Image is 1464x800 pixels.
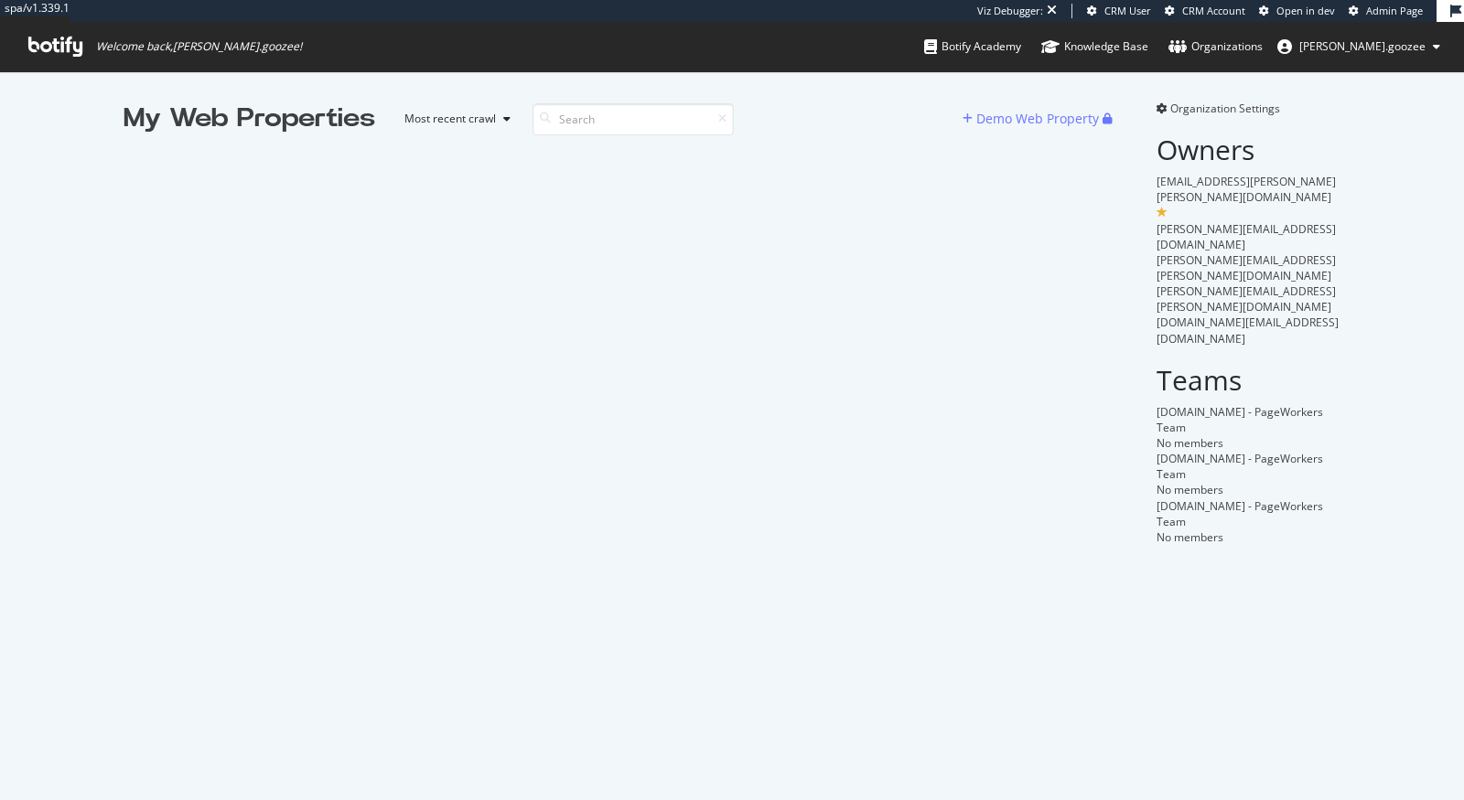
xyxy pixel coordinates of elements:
[1157,252,1336,283] span: [PERSON_NAME][EMAIL_ADDRESS][PERSON_NAME][DOMAIN_NAME]
[977,4,1043,18] div: Viz Debugger:
[1165,4,1245,18] a: CRM Account
[1157,315,1339,346] span: [DOMAIN_NAME][EMAIL_ADDRESS][DOMAIN_NAME]
[1170,101,1280,116] span: Organization Settings
[390,104,518,133] button: Most recent crawl
[976,110,1099,128] div: Demo Web Property
[1276,4,1335,17] span: Open in dev
[1157,365,1340,395] h2: Teams
[1349,4,1423,18] a: Admin Page
[1366,4,1423,17] span: Admin Page
[1104,4,1151,17] span: CRM User
[1087,4,1151,18] a: CRM User
[1259,4,1335,18] a: Open in dev
[924,37,1021,56] div: Botify Academy
[1157,498,1340,529] div: [DOMAIN_NAME] - PageWorkers Team
[404,113,496,124] div: Most recent crawl
[533,103,734,135] input: Search
[1299,38,1426,54] span: fred.goozee
[1157,435,1340,451] div: No members
[96,39,302,54] span: Welcome back, [PERSON_NAME].goozee !
[124,101,375,137] div: My Web Properties
[1041,22,1148,71] a: Knowledge Base
[1157,451,1340,482] div: [DOMAIN_NAME] - PageWorkers Team
[963,111,1103,126] a: Demo Web Property
[1157,529,1340,545] div: No members
[1168,37,1263,56] div: Organizations
[1263,32,1455,61] button: [PERSON_NAME].goozee
[1041,37,1148,56] div: Knowledge Base
[963,104,1103,133] button: Demo Web Property
[1157,221,1336,252] span: [PERSON_NAME][EMAIL_ADDRESS][DOMAIN_NAME]
[1168,22,1263,71] a: Organizations
[1157,482,1340,497] div: No members
[1182,4,1245,17] span: CRM Account
[1157,283,1336,315] span: [PERSON_NAME][EMAIL_ADDRESS][PERSON_NAME][DOMAIN_NAME]
[924,22,1021,71] a: Botify Academy
[1157,404,1340,435] div: [DOMAIN_NAME] - PageWorkers Team
[1157,174,1336,205] span: [EMAIL_ADDRESS][PERSON_NAME][PERSON_NAME][DOMAIN_NAME]
[1157,134,1340,165] h2: Owners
